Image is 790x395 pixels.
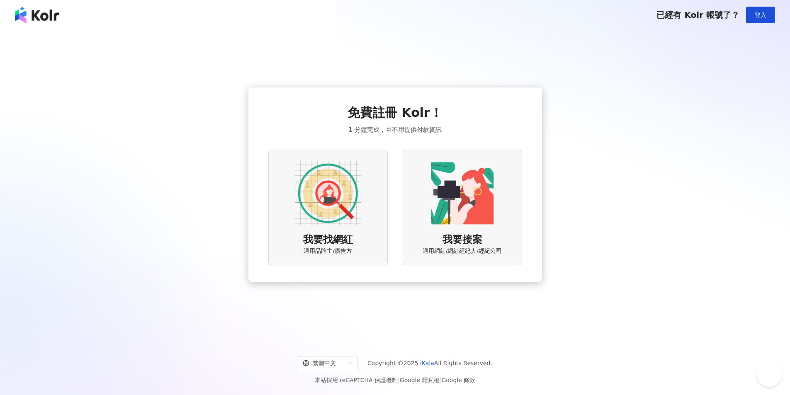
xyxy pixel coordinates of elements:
[348,125,441,135] span: 1 分鐘完成，且不用提供付款資訊
[315,375,475,385] span: 本站採用 reCAPTCHA 保護機制
[348,104,442,121] span: 免費註冊 Kolr！
[303,356,345,370] div: 繁體中文
[656,10,739,20] span: 已經有 Kolr 帳號了？
[398,377,400,383] span: |
[442,233,482,247] span: 我要接案
[400,377,440,383] a: Google 隱私權
[303,233,353,247] span: 我要找網紅
[304,247,352,255] span: 適用品牌主/廣告方
[757,362,782,387] iframe: Help Scout Beacon - Open
[15,7,59,23] img: logo
[441,377,475,383] a: Google 條款
[367,358,492,368] span: Copyright © 2025 All Rights Reserved.
[429,160,496,226] img: KOL identity option
[420,360,434,366] a: iKala
[746,7,775,23] button: 登入
[755,12,766,18] span: 登入
[295,160,361,226] img: AD identity option
[423,247,502,255] span: 適用網紅/網紅經紀人/經紀公司
[440,377,442,383] span: |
